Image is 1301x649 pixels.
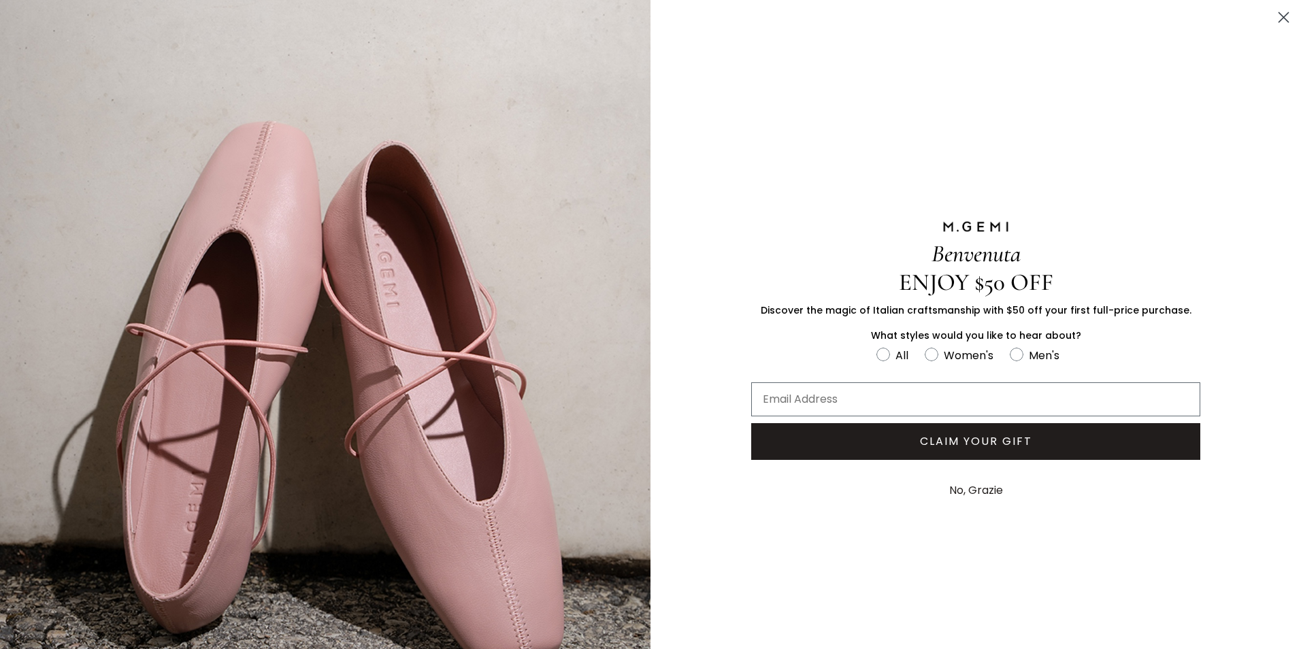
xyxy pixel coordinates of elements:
div: Men's [1029,347,1059,364]
img: M.GEMI [942,220,1010,233]
span: What styles would you like to hear about? [871,329,1081,342]
span: ENJOY $50 OFF [899,268,1053,297]
button: CLAIM YOUR GIFT [751,423,1200,460]
span: Benvenuta [932,239,1021,268]
button: Close dialog [1272,5,1296,29]
button: No, Grazie [942,473,1010,507]
div: All [895,347,908,364]
input: Email Address [751,382,1200,416]
span: Discover the magic of Italian craftsmanship with $50 off your first full-price purchase. [761,303,1191,317]
div: Women's [944,347,993,364]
